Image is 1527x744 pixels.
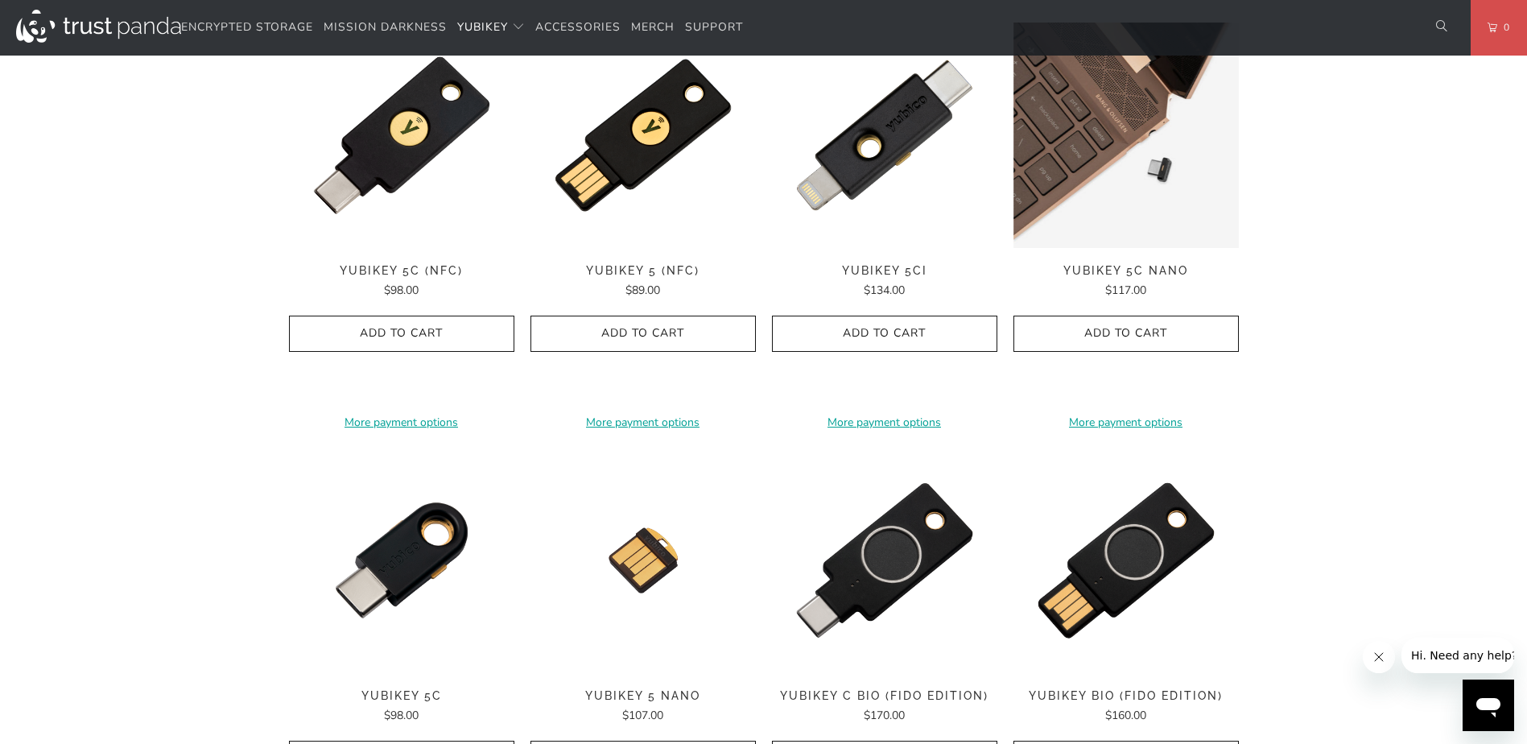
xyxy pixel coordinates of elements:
[306,327,497,341] span: Add to Cart
[181,19,313,35] span: Encrypted Storage
[289,23,514,248] img: YubiKey 5C (NFC) - Trust Panda
[1363,641,1395,673] iframe: Close message
[772,23,997,248] img: YubiKey 5Ci - Trust Panda
[1013,316,1239,352] button: Add to Cart
[864,283,905,298] span: $134.00
[324,9,447,47] a: Mission Darkness
[530,448,756,673] img: YubiKey 5 Nano - Trust Panda
[772,689,997,725] a: YubiKey C Bio (FIDO Edition) $170.00
[289,264,514,300] a: YubiKey 5C (NFC) $98.00
[772,264,997,278] span: YubiKey 5Ci
[530,23,756,248] a: YubiKey 5 (NFC) - Trust Panda YubiKey 5 (NFC) - Trust Panda
[685,19,743,35] span: Support
[10,11,116,24] span: Hi. Need any help?
[622,708,663,723] span: $107.00
[324,19,447,35] span: Mission Darkness
[289,264,514,278] span: YubiKey 5C (NFC)
[1497,19,1510,36] span: 0
[772,23,997,248] a: YubiKey 5Ci - Trust Panda YubiKey 5Ci - Trust Panda
[181,9,743,47] nav: Translation missing: en.navigation.header.main_nav
[1013,414,1239,432] a: More payment options
[289,448,514,673] a: YubiKey 5C - Trust Panda YubiKey 5C - Trust Panda
[384,283,419,298] span: $98.00
[530,414,756,432] a: More payment options
[530,264,756,278] span: YubiKey 5 (NFC)
[289,448,514,673] img: YubiKey 5C - Trust Panda
[1013,264,1239,300] a: YubiKey 5C Nano $117.00
[181,9,313,47] a: Encrypted Storage
[384,708,419,723] span: $98.00
[772,264,997,300] a: YubiKey 5Ci $134.00
[547,327,739,341] span: Add to Cart
[685,9,743,47] a: Support
[535,19,621,35] span: Accessories
[16,10,181,43] img: Trust Panda Australia
[1013,689,1239,725] a: YubiKey Bio (FIDO Edition) $160.00
[289,414,514,432] a: More payment options
[1013,264,1239,278] span: YubiKey 5C Nano
[1030,327,1222,341] span: Add to Cart
[864,708,905,723] span: $170.00
[772,448,997,673] a: YubiKey C Bio (FIDO Edition) - Trust Panda YubiKey C Bio (FIDO Edition) - Trust Panda
[530,264,756,300] a: YubiKey 5 (NFC) $89.00
[772,689,997,703] span: YubiKey C Bio (FIDO Edition)
[1013,23,1239,248] img: YubiKey 5C Nano - Trust Panda
[457,9,525,47] summary: YubiKey
[289,316,514,352] button: Add to Cart
[1013,448,1239,673] a: YubiKey Bio (FIDO Edition) - Trust Panda YubiKey Bio (FIDO Edition) - Trust Panda
[530,448,756,673] a: YubiKey 5 Nano - Trust Panda YubiKey 5 Nano - Trust Panda
[1401,638,1514,673] iframe: Message from company
[530,316,756,352] button: Add to Cart
[1105,708,1146,723] span: $160.00
[457,19,508,35] span: YubiKey
[530,689,756,725] a: YubiKey 5 Nano $107.00
[535,9,621,47] a: Accessories
[530,23,756,248] img: YubiKey 5 (NFC) - Trust Panda
[1105,283,1146,298] span: $117.00
[1013,689,1239,703] span: YubiKey Bio (FIDO Edition)
[772,316,997,352] button: Add to Cart
[625,283,660,298] span: $89.00
[289,689,514,725] a: YubiKey 5C $98.00
[289,23,514,248] a: YubiKey 5C (NFC) - Trust Panda YubiKey 5C (NFC) - Trust Panda
[1013,23,1239,248] a: YubiKey 5C Nano - Trust Panda YubiKey 5C Nano - Trust Panda
[1013,448,1239,673] img: YubiKey Bio (FIDO Edition) - Trust Panda
[772,448,997,673] img: YubiKey C Bio (FIDO Edition) - Trust Panda
[631,9,675,47] a: Merch
[289,689,514,703] span: YubiKey 5C
[772,414,997,432] a: More payment options
[631,19,675,35] span: Merch
[530,689,756,703] span: YubiKey 5 Nano
[1463,680,1514,731] iframe: Button to launch messaging window
[789,327,980,341] span: Add to Cart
